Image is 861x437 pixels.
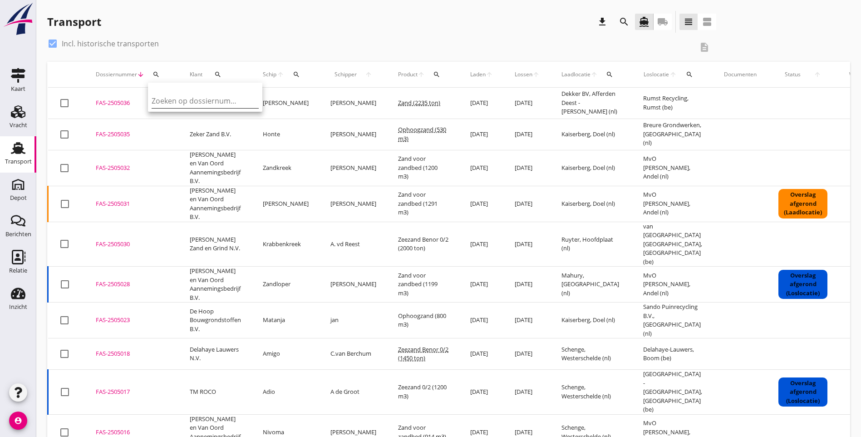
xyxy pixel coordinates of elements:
[96,428,168,437] div: FAS-2505016
[597,16,608,27] i: download
[561,70,590,79] span: Laadlocatie
[11,86,25,92] div: Kaart
[179,186,252,222] td: [PERSON_NAME] en Van Oord Aannemingsbedrijf B.V.
[320,150,387,186] td: [PERSON_NAME]
[96,99,168,108] div: FAS-2505036
[137,71,144,78] i: arrow_downward
[459,303,504,338] td: [DATE]
[551,222,632,267] td: Ruyter, Hoofdplaat (nl)
[606,71,613,78] i: search
[639,16,649,27] i: directions_boat
[252,119,320,150] td: Honte
[5,231,31,237] div: Berichten
[263,70,277,79] span: Schip
[387,370,459,415] td: Zeezand 0/2 (1200 m3)
[459,338,504,370] td: [DATE]
[551,338,632,370] td: Schenge, Westerschelde (nl)
[459,150,504,186] td: [DATE]
[398,70,418,79] span: Product
[632,267,713,303] td: MvO [PERSON_NAME], Andel (nl)
[551,150,632,186] td: Kaiserberg, Doel (nl)
[9,412,27,430] i: account_circle
[778,189,827,218] div: Overslag afgerond (Laadlocatie)
[9,304,27,310] div: Inzicht
[96,164,168,173] div: FAS-2505032
[320,267,387,303] td: [PERSON_NAME]
[551,370,632,415] td: Schenge, Westerschelde (nl)
[504,370,551,415] td: [DATE]
[551,186,632,222] td: Kaiserberg, Doel (nl)
[643,70,669,79] span: Loslocatie
[551,119,632,150] td: Kaiserberg, Doel (nl)
[683,16,694,27] i: view_headline
[179,267,252,303] td: [PERSON_NAME] en Van Oord Aannemingsbedrijf B.V.
[398,345,448,363] span: Zeezand Benor 0/2 (1450 ton)
[96,199,168,209] div: FAS-2505031
[632,303,713,338] td: Sando Puinrecycling B.V., [GEOGRAPHIC_DATA] (nl)
[330,70,361,79] span: Schipper
[153,71,160,78] i: search
[504,338,551,370] td: [DATE]
[320,186,387,222] td: [PERSON_NAME]
[252,150,320,186] td: Zandkreek
[532,71,540,78] i: arrow_upward
[459,88,504,119] td: [DATE]
[632,150,713,186] td: MvO [PERSON_NAME], Andel (nl)
[632,119,713,150] td: Breure Grondwerken, [GEOGRAPHIC_DATA] (nl)
[320,222,387,267] td: A. vd Reest
[632,338,713,370] td: Delahaye-Lauwers, Boom (be)
[515,70,532,79] span: Lossen
[96,240,168,249] div: FAS-2505030
[632,370,713,415] td: [GEOGRAPHIC_DATA] - [GEOGRAPHIC_DATA], [GEOGRAPHIC_DATA] (be)
[459,267,504,303] td: [DATE]
[398,125,446,143] span: Ophoogzand (530 m3)
[590,71,598,78] i: arrow_upward
[179,338,252,370] td: Delahaye Lauwers N.V.
[551,267,632,303] td: Mahury, [GEOGRAPHIC_DATA] (nl)
[252,303,320,338] td: Matanja
[657,16,668,27] i: local_shipping
[252,267,320,303] td: Zandloper
[459,370,504,415] td: [DATE]
[459,119,504,150] td: [DATE]
[62,39,159,48] label: Incl. historische transporten
[778,377,827,407] div: Overslag afgerond (Loslocatie)
[96,316,168,325] div: FAS-2505023
[724,70,757,79] div: Documenten
[361,71,376,78] i: arrow_upward
[320,88,387,119] td: [PERSON_NAME]
[504,119,551,150] td: [DATE]
[252,222,320,267] td: Krabbenkreek
[252,186,320,222] td: [PERSON_NAME]
[152,94,246,108] input: Zoeken op dossiernummer...
[10,122,27,128] div: Vracht
[252,338,320,370] td: Amigo
[504,267,551,303] td: [DATE]
[320,303,387,338] td: jan
[619,16,630,27] i: search
[387,186,459,222] td: Zand voor zandbed (1291 m3)
[632,88,713,119] td: Rumst Recycling, Rumst (be)
[179,150,252,186] td: [PERSON_NAME] en Van Oord Aannemingsbedrijf B.V.
[96,70,137,79] span: Dossiernummer
[778,270,827,299] div: Overslag afgerond (Loslocatie)
[387,303,459,338] td: Ophoogzand (800 m3)
[96,349,168,358] div: FAS-2505018
[9,268,27,273] div: Relatie
[433,71,440,78] i: search
[398,99,440,107] span: Zand (2235 ton)
[686,71,693,78] i: search
[459,222,504,267] td: [DATE]
[5,159,32,164] div: Transport
[418,71,425,78] i: arrow_upward
[47,15,101,29] div: Transport
[320,370,387,415] td: A de Groot
[214,71,221,78] i: search
[807,71,828,78] i: arrow_upward
[387,222,459,267] td: Zeezand Benor 0/2 (2000 ton)
[252,370,320,415] td: Adio
[778,70,807,79] span: Status
[96,280,168,289] div: FAS-2505028
[96,387,168,397] div: FAS-2505017
[470,70,486,79] span: Laden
